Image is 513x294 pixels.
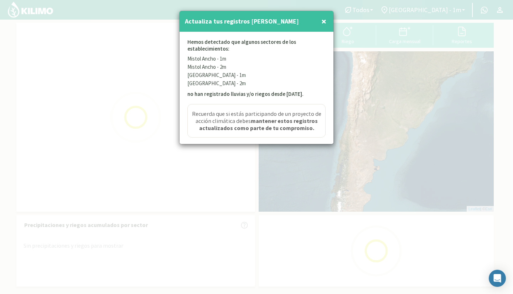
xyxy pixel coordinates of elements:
p: [GEOGRAPHIC_DATA] - 1m [187,71,326,79]
p: no han registrado lluvias y/o riegos desde [DATE]. [187,90,326,98]
div: Open Intercom Messenger [489,270,506,287]
p: Mistol Ancho - 2m [187,63,326,71]
strong: mantener estos registros actualizados como parte de tu compromiso. [199,117,318,131]
h4: Actualiza tus registros [PERSON_NAME] [185,16,299,26]
p: Hemos detectado que algunos sectores de los establecimientos: [187,38,326,55]
p: Mistol Ancho - 1m [187,55,326,63]
span: × [321,15,326,27]
button: Close [320,14,328,29]
span: Recuerda que si estás participando de un proyecto de acción climática debes [190,110,323,131]
p: [GEOGRAPHIC_DATA] - 2m [187,79,326,88]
